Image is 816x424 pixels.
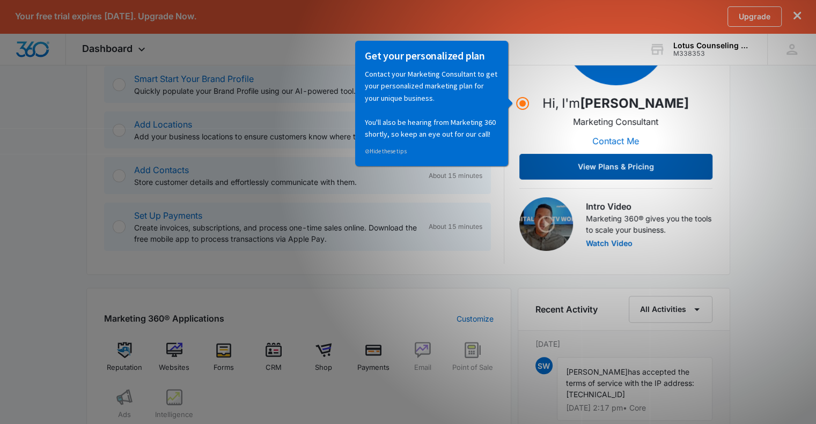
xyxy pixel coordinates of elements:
img: Intro Video [519,197,573,251]
a: Add Locations [134,119,192,130]
span: Ads [118,410,131,420]
a: Add Contacts [134,165,189,175]
a: CRM [253,342,295,381]
p: Contact your Marketing Consultant to get your personalized marketing plan for your unique busines... [11,27,145,99]
button: Watch Video [586,240,633,247]
span: Websites [159,362,189,373]
p: [DATE] 2:17 pm • Core [566,404,703,412]
span: Payments [357,362,389,373]
strong: [PERSON_NAME] [580,95,689,111]
p: Your free trial expires [DATE]. Upgrade Now. [15,11,196,21]
span: Shop [315,362,332,373]
button: All Activities [629,296,712,323]
span: Dashboard [82,43,133,54]
span: [PERSON_NAME] [566,367,628,376]
p: Store customer details and effortlessly communicate with them. [134,176,420,188]
span: Forms [214,362,234,373]
p: Create invoices, subscriptions, and process one-time sales online. Download the free mobile app t... [134,222,420,244]
a: Smart Start Your Brand Profile [134,73,254,84]
span: Intelligence [155,410,193,420]
a: Set Up Payments [134,210,202,221]
a: Upgrade [727,6,782,27]
button: dismiss this dialog [793,11,801,21]
span: About 15 minutes [429,222,482,232]
div: Dashboard [66,33,164,65]
a: Payments [352,342,394,381]
span: ⊘ [11,107,16,114]
span: [TECHNICAL_ID] [566,390,625,399]
a: Customize [457,313,494,324]
h2: Marketing 360® Applications [104,312,224,325]
div: account name [673,41,752,50]
h3: Intro Video [586,200,712,213]
a: Email [402,342,444,381]
h3: Get your personalized plan [11,8,145,22]
span: CRM [266,362,282,373]
span: Reputation [107,362,142,373]
span: has accepted the terms of service with the IP address: [566,367,694,388]
a: Websites [153,342,195,381]
span: Point of Sale [452,362,493,373]
span: SW [535,357,553,374]
a: Reputation [104,342,145,381]
h6: Recent Activity [535,303,598,316]
a: Forms [203,342,245,381]
p: Marketing 360® gives you the tools to scale your business. [586,213,712,235]
span: Email [414,362,431,373]
span: About 15 minutes [429,171,482,181]
p: [DATE] [535,338,712,349]
p: Add your business locations to ensure customers know where to find you. [134,131,424,142]
div: account id [673,50,752,57]
a: Point of Sale [452,342,494,381]
p: Marketing Consultant [573,115,658,128]
a: Shop [303,342,344,381]
p: Quickly populate your Brand Profile using our AI-powered tool. [134,85,420,96]
button: View Plans & Pricing [519,154,712,180]
button: Contact Me [582,128,650,154]
a: Hide these tips [11,107,53,114]
p: Hi, I'm [542,94,689,113]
